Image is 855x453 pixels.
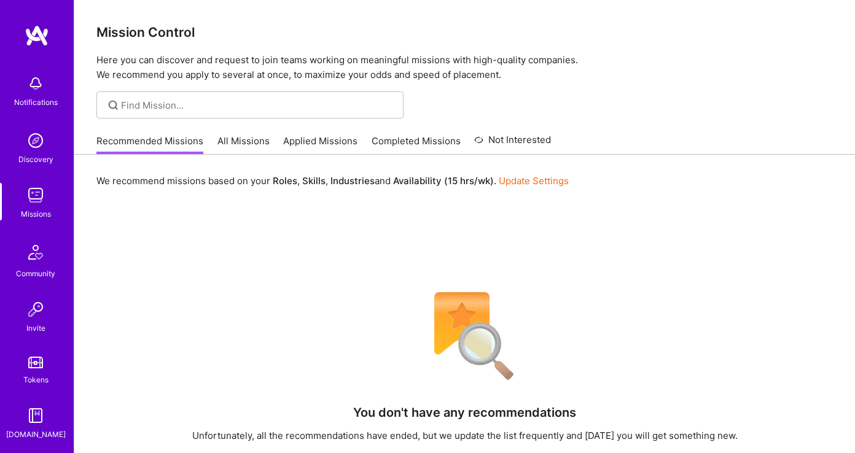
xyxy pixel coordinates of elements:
[14,96,58,109] div: Notifications
[96,174,569,187] p: We recommend missions based on your , , and .
[121,99,394,112] input: Find Mission...
[283,134,357,155] a: Applied Missions
[23,373,49,386] div: Tokens
[23,297,48,322] img: Invite
[353,405,576,420] h4: You don't have any recommendations
[393,175,494,187] b: Availability (15 hrs/wk)
[21,238,50,267] img: Community
[96,134,203,155] a: Recommended Missions
[192,429,738,442] div: Unfortunately, all the recommendations have ended, but we update the list frequently and [DATE] y...
[25,25,49,47] img: logo
[23,183,48,207] img: teamwork
[413,284,517,389] img: No Results
[96,53,833,82] p: Here you can discover and request to join teams working on meaningful missions with high-quality ...
[21,207,51,220] div: Missions
[28,357,43,368] img: tokens
[217,134,270,155] a: All Missions
[26,322,45,335] div: Invite
[372,134,461,155] a: Completed Missions
[330,175,375,187] b: Industries
[23,71,48,96] img: bell
[18,153,53,166] div: Discovery
[499,175,569,187] a: Update Settings
[6,428,66,441] div: [DOMAIN_NAME]
[302,175,326,187] b: Skills
[96,25,833,40] h3: Mission Control
[23,403,48,428] img: guide book
[16,267,55,280] div: Community
[474,133,551,155] a: Not Interested
[106,98,120,112] i: icon SearchGrey
[23,128,48,153] img: discovery
[273,175,297,187] b: Roles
